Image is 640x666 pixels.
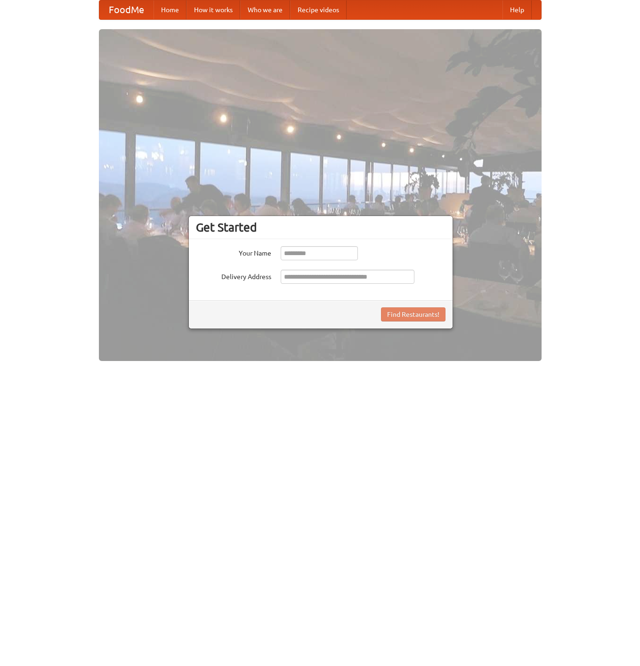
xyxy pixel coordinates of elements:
[154,0,186,19] a: Home
[186,0,240,19] a: How it works
[196,246,271,258] label: Your Name
[99,0,154,19] a: FoodMe
[196,270,271,281] label: Delivery Address
[502,0,532,19] a: Help
[196,220,446,234] h3: Get Started
[381,307,446,321] button: Find Restaurants!
[240,0,290,19] a: Who we are
[290,0,347,19] a: Recipe videos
